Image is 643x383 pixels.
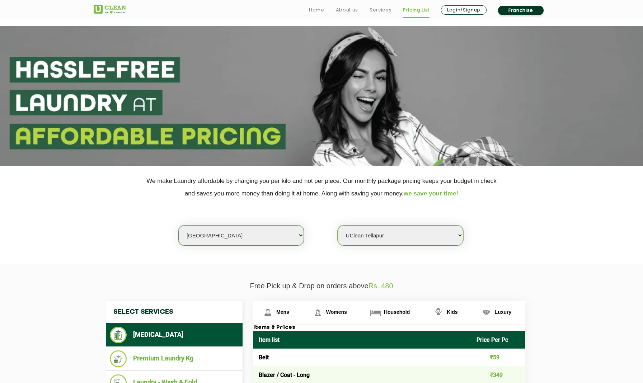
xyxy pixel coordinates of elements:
td: ₹59 [471,349,526,366]
img: Household [369,306,382,319]
span: Kids [447,309,457,315]
a: About us [336,6,358,14]
span: Household [384,309,410,315]
span: Luxury [495,309,512,315]
th: Item list [253,331,471,349]
h3: Items & Prices [253,325,525,331]
a: Services [370,6,391,14]
span: Rs. 480 [369,282,393,290]
td: Belt [253,349,471,366]
img: Mens [262,306,274,319]
p: We make Laundry affordable by charging you per kilo and not per piece. Our monthly package pricin... [94,175,549,200]
span: we save your time! [404,190,458,197]
a: Franchise [498,6,544,15]
th: Price Per Pc [471,331,526,349]
p: Free Pick up & Drop on orders above [94,282,549,290]
h4: Select Services [106,301,243,323]
img: Dry Cleaning [110,327,127,343]
a: Login/Signup [441,5,487,15]
li: Premium Laundry Kg [110,350,239,367]
li: [MEDICAL_DATA] [110,327,239,343]
img: Kids [432,306,445,319]
img: Womens [311,306,324,319]
span: Womens [326,309,347,315]
a: Pricing List [403,6,430,14]
span: Mens [276,309,289,315]
img: Premium Laundry Kg [110,350,127,367]
a: Home [309,6,324,14]
img: UClean Laundry and Dry Cleaning [94,5,126,14]
img: Luxury [480,306,493,319]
